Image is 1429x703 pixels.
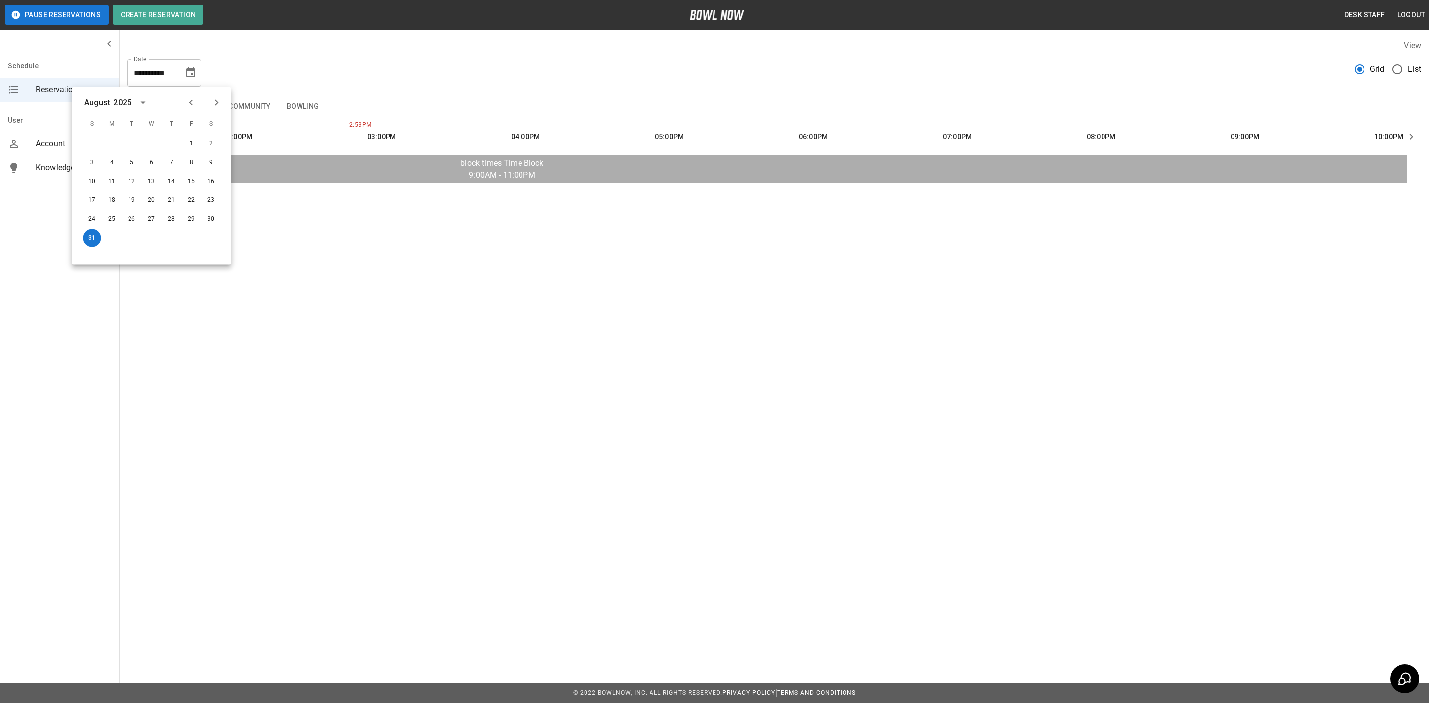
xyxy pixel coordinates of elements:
button: Aug 15, 2025 [183,173,200,191]
img: logo [690,10,744,20]
label: View [1404,41,1421,50]
button: Aug 6, 2025 [143,154,161,172]
span: M [103,114,121,134]
button: Choose date, selected date is Aug 31, 2025 [181,63,200,83]
button: Aug 29, 2025 [183,210,200,228]
span: W [143,114,161,134]
button: Aug 23, 2025 [202,192,220,209]
a: Terms and Conditions [777,689,856,696]
span: 2:53PM [347,120,349,130]
button: Aug 11, 2025 [103,173,121,191]
button: calendar view is open, switch to year view [134,94,151,111]
button: Aug 13, 2025 [143,173,161,191]
button: Aug 28, 2025 [163,210,181,228]
span: © 2022 BowlNow, Inc. All Rights Reserved. [573,689,722,696]
span: Account [36,138,111,150]
button: Aug 21, 2025 [163,192,181,209]
span: S [83,114,101,134]
button: Aug 4, 2025 [103,154,121,172]
button: Aug 5, 2025 [123,154,141,172]
button: Aug 16, 2025 [202,173,220,191]
span: S [202,114,220,134]
button: Aug 10, 2025 [83,173,101,191]
div: August [84,97,111,109]
button: Aug 27, 2025 [143,210,161,228]
button: Aug 25, 2025 [103,210,121,228]
button: Desk Staff [1340,6,1389,24]
button: Aug 7, 2025 [163,154,181,172]
span: Grid [1370,64,1385,75]
button: Aug 19, 2025 [123,192,141,209]
span: F [183,114,200,134]
button: Create Reservation [113,5,203,25]
button: Aug 14, 2025 [163,173,181,191]
span: T [123,114,141,134]
button: Aug 31, 2025 [83,229,101,247]
button: Aug 2, 2025 [202,135,220,153]
button: Aug 12, 2025 [123,173,141,191]
span: T [163,114,181,134]
button: Previous month [183,94,199,111]
button: Aug 17, 2025 [83,192,101,209]
button: Community [220,95,279,119]
button: Aug 30, 2025 [202,210,220,228]
button: Aug 3, 2025 [83,154,101,172]
button: Bowling [279,95,327,119]
button: Next month [208,94,225,111]
button: Aug 9, 2025 [202,154,220,172]
div: 2025 [113,97,131,109]
span: Reservations [36,84,111,96]
span: List [1408,64,1421,75]
button: Aug 18, 2025 [103,192,121,209]
a: Privacy Policy [722,689,775,696]
button: Aug 24, 2025 [83,210,101,228]
button: Aug 8, 2025 [183,154,200,172]
div: inventory tabs [127,95,1421,119]
button: Aug 20, 2025 [143,192,161,209]
button: Aug 1, 2025 [183,135,200,153]
button: Pause Reservations [5,5,109,25]
button: Logout [1393,6,1429,24]
button: Aug 26, 2025 [123,210,141,228]
button: Aug 22, 2025 [183,192,200,209]
span: Knowledge Base [36,162,111,174]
